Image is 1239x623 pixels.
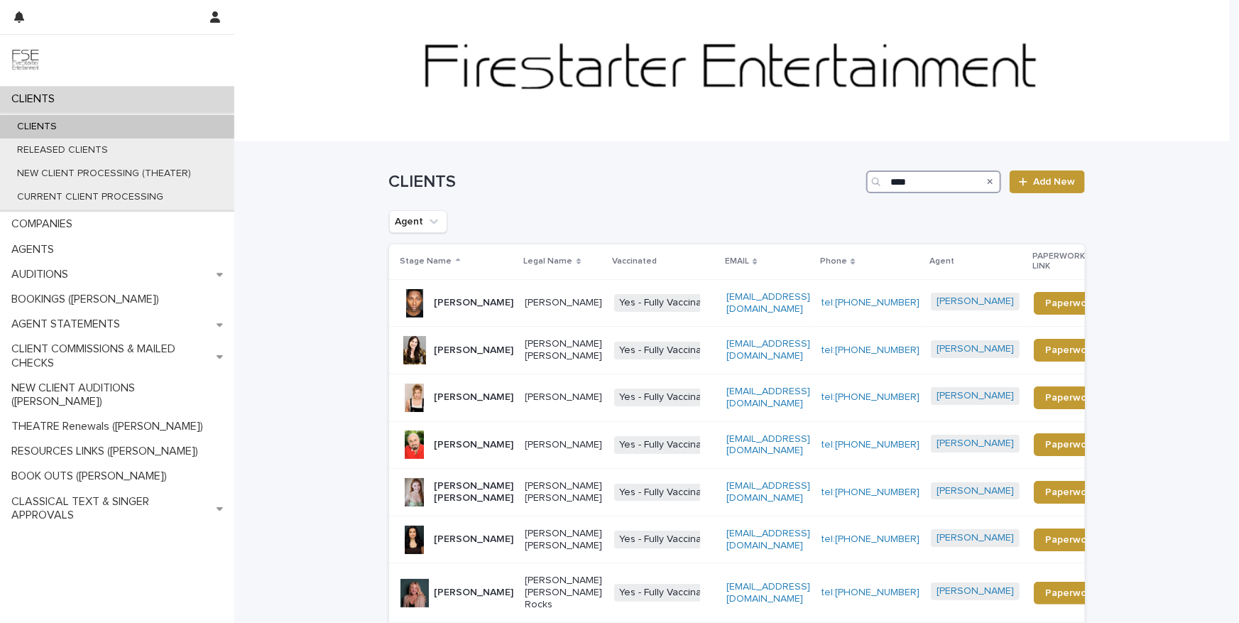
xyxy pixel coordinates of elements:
[937,438,1014,450] a: [PERSON_NAME]
[1034,582,1107,605] a: Paperwork
[525,297,603,309] p: [PERSON_NAME]
[389,374,1130,421] tr: [PERSON_NAME][PERSON_NAME]Yes - Fully Vaccinated[EMAIL_ADDRESS][DOMAIN_NAME]tel:[PHONE_NUMBER][PE...
[435,587,514,599] p: [PERSON_NAME]
[525,439,603,451] p: [PERSON_NAME]
[822,392,919,402] a: tel:[PHONE_NUMBER]
[6,168,202,180] p: NEW CLIENT PROCESSING (THEATER)
[726,582,810,604] a: [EMAIL_ADDRESS][DOMAIN_NAME]
[1045,440,1096,450] span: Paperwork
[435,439,514,451] p: [PERSON_NAME]
[1032,249,1099,275] p: PAPERWORK LINK
[525,391,603,403] p: [PERSON_NAME]
[726,481,810,503] a: [EMAIL_ADDRESS][DOMAIN_NAME]
[822,298,919,308] a: tel:[PHONE_NUMBER]
[866,170,1001,193] input: Search
[1045,588,1096,598] span: Paperwork
[6,445,209,458] p: RESOURCES LINKS ([PERSON_NAME])
[1045,393,1096,403] span: Paperwork
[6,420,214,433] p: THEATRE Renewals ([PERSON_NAME])
[525,528,603,552] p: [PERSON_NAME] [PERSON_NAME]
[613,254,657,269] p: Vaccinated
[389,327,1130,374] tr: [PERSON_NAME][PERSON_NAME] [PERSON_NAME]Yes - Fully Vaccinated[EMAIL_ADDRESS][DOMAIN_NAME]tel:[PH...
[1034,177,1076,187] span: Add New
[822,345,919,355] a: tel:[PHONE_NUMBER]
[1034,481,1107,504] a: Paperwork
[822,534,919,544] a: tel:[PHONE_NUMBER]
[6,191,175,203] p: CURRENT CLIENT PROCESSING
[725,254,749,269] p: EMAIL
[389,421,1130,469] tr: [PERSON_NAME][PERSON_NAME]Yes - Fully Vaccinated[EMAIL_ADDRESS][DOMAIN_NAME]tel:[PHONE_NUMBER][PE...
[937,485,1014,497] a: [PERSON_NAME]
[1034,339,1107,362] a: Paperwork
[937,585,1014,597] a: [PERSON_NAME]
[525,575,603,610] p: [PERSON_NAME] [PERSON_NAME] Rocks
[726,529,810,551] a: [EMAIL_ADDRESS][DOMAIN_NAME]
[1034,386,1107,409] a: Paperwork
[726,386,810,408] a: [EMAIL_ADDRESS][DOMAIN_NAME]
[6,144,119,156] p: RELEASED CLIENTS
[937,343,1014,355] a: [PERSON_NAME]
[937,296,1014,308] a: [PERSON_NAME]
[929,254,954,269] p: Agent
[822,587,919,597] a: tel:[PHONE_NUMBER]
[1034,292,1107,315] a: Paperwork
[614,484,723,502] span: Yes - Fully Vaccinated
[1034,433,1107,456] a: Paperwork
[435,533,514,546] p: [PERSON_NAME]
[614,294,723,312] span: Yes - Fully Vaccinated
[6,243,65,256] p: AGENTS
[1045,487,1096,497] span: Paperwork
[614,389,723,406] span: Yes - Fully Vaccinated
[389,469,1130,516] tr: [PERSON_NAME] [PERSON_NAME][PERSON_NAME] [PERSON_NAME]Yes - Fully Vaccinated[EMAIL_ADDRESS][DOMAI...
[435,480,514,504] p: [PERSON_NAME] [PERSON_NAME]
[389,516,1130,563] tr: [PERSON_NAME][PERSON_NAME] [PERSON_NAME]Yes - Fully Vaccinated[EMAIL_ADDRESS][DOMAIN_NAME]tel:[PH...
[6,342,217,369] p: CLIENT COMMISSIONS & MAILED CHECKS
[1045,345,1096,355] span: Paperwork
[6,381,234,408] p: NEW CLIENT AUDITIONS ([PERSON_NAME])
[6,318,131,331] p: AGENT STATEMENTS
[1034,529,1107,551] a: Paperwork
[11,46,40,75] img: 9JgRvJ3ETPGCJDhvPVA5
[435,345,514,357] p: [PERSON_NAME]
[6,268,80,281] p: AUDITIONS
[1045,535,1096,545] span: Paperwork
[6,121,68,133] p: CLIENTS
[389,172,861,193] h1: CLIENTS
[6,92,66,106] p: CLIENTS
[614,531,723,548] span: Yes - Fully Vaccinated
[6,470,178,483] p: BOOK OUTS ([PERSON_NAME])
[1045,298,1096,308] span: Paperwork
[820,254,847,269] p: Phone
[6,293,170,306] p: BOOKINGS ([PERSON_NAME])
[1010,170,1084,193] a: Add New
[524,254,573,269] p: Legal Name
[726,339,810,361] a: [EMAIL_ADDRESS][DOMAIN_NAME]
[614,436,723,454] span: Yes - Fully Vaccinated
[726,292,810,314] a: [EMAIL_ADDRESS][DOMAIN_NAME]
[726,434,810,456] a: [EMAIL_ADDRESS][DOMAIN_NAME]
[389,210,447,233] button: Agent
[822,440,919,450] a: tel:[PHONE_NUMBER]
[525,338,603,362] p: [PERSON_NAME] [PERSON_NAME]
[435,297,514,309] p: [PERSON_NAME]
[614,342,723,359] span: Yes - Fully Vaccinated
[937,390,1014,402] a: [PERSON_NAME]
[6,495,217,522] p: CLASSICAL TEXT & SINGER APPROVALS
[614,584,723,602] span: Yes - Fully Vaccinated
[6,217,84,231] p: COMPANIES
[525,480,603,504] p: [PERSON_NAME] [PERSON_NAME]
[400,254,452,269] p: Stage Name
[937,532,1014,544] a: [PERSON_NAME]
[389,279,1130,327] tr: [PERSON_NAME][PERSON_NAME]Yes - Fully Vaccinated[EMAIL_ADDRESS][DOMAIN_NAME]tel:[PHONE_NUMBER][PE...
[389,563,1130,622] tr: [PERSON_NAME][PERSON_NAME] [PERSON_NAME] RocksYes - Fully Vaccinated[EMAIL_ADDRESS][DOMAIN_NAME]t...
[822,487,919,497] a: tel:[PHONE_NUMBER]
[435,391,514,403] p: [PERSON_NAME]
